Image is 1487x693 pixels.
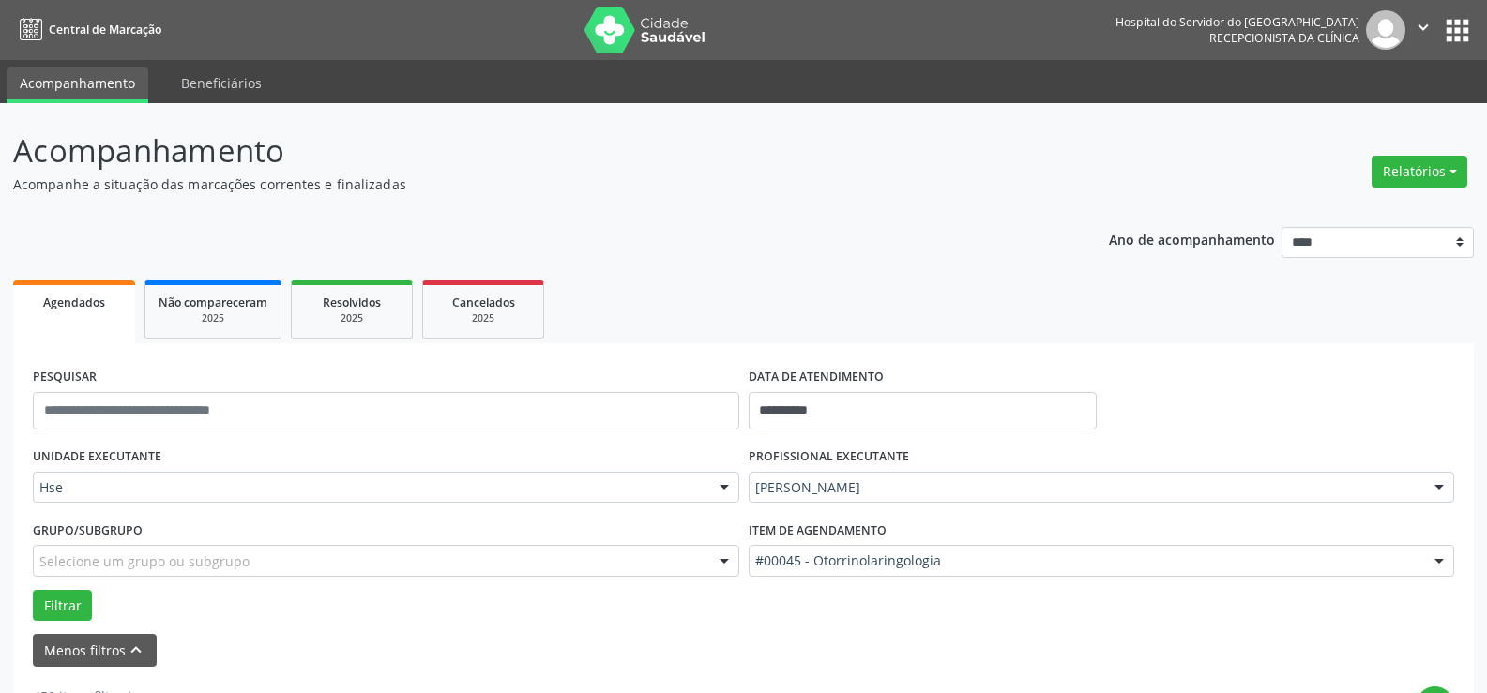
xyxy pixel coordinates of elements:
[1115,14,1359,30] div: Hospital do Servidor do [GEOGRAPHIC_DATA]
[1109,227,1275,250] p: Ano de acompanhamento
[7,67,148,103] a: Acompanhamento
[33,634,157,667] button: Menos filtroskeyboard_arrow_up
[436,311,530,325] div: 2025
[323,294,381,310] span: Resolvidos
[33,443,161,472] label: UNIDADE EXECUTANTE
[43,294,105,310] span: Agendados
[1366,10,1405,50] img: img
[1209,30,1359,46] span: Recepcionista da clínica
[39,551,250,571] span: Selecione um grupo ou subgrupo
[33,516,143,545] label: Grupo/Subgrupo
[13,128,1036,174] p: Acompanhamento
[749,363,884,392] label: DATA DE ATENDIMENTO
[126,640,146,660] i: keyboard_arrow_up
[33,363,97,392] label: PESQUISAR
[1405,10,1441,50] button: 
[49,22,161,38] span: Central de Marcação
[159,294,267,310] span: Não compareceram
[1413,17,1434,38] i: 
[452,294,515,310] span: Cancelados
[13,174,1036,194] p: Acompanhe a situação das marcações correntes e finalizadas
[159,311,267,325] div: 2025
[755,551,1417,570] span: #00045 - Otorrinolaringologia
[755,478,1417,497] span: [PERSON_NAME]
[168,67,275,99] a: Beneficiários
[33,590,92,622] button: Filtrar
[1441,14,1474,47] button: apps
[749,443,909,472] label: PROFISSIONAL EXECUTANTE
[13,14,161,45] a: Central de Marcação
[305,311,399,325] div: 2025
[1372,156,1467,188] button: Relatórios
[39,478,701,497] span: Hse
[749,516,887,545] label: Item de agendamento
